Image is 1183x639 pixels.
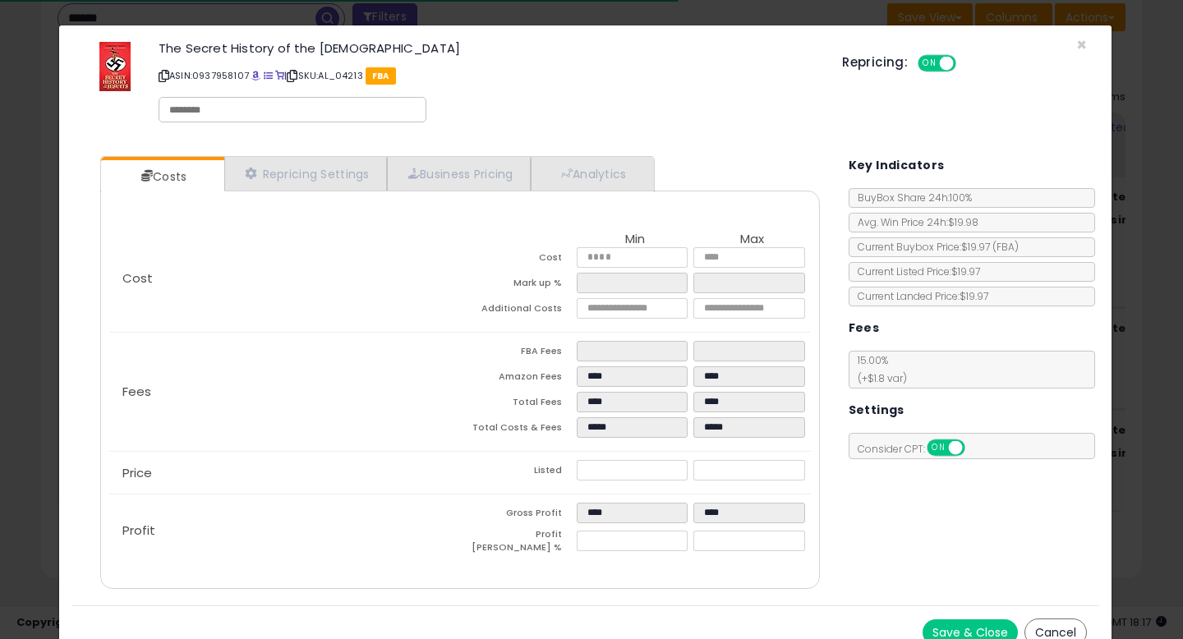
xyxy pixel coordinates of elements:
[101,160,223,193] a: Costs
[366,67,396,85] span: FBA
[109,467,460,480] p: Price
[849,400,905,421] h5: Settings
[1076,33,1087,57] span: ×
[109,524,460,537] p: Profit
[109,272,460,285] p: Cost
[849,318,880,338] h5: Fees
[849,155,945,176] h5: Key Indicators
[460,460,577,485] td: Listed
[849,353,907,385] span: 15.00 %
[224,157,387,191] a: Repricing Settings
[693,232,810,247] th: Max
[99,42,131,91] img: 41XrZ+3l4iL._SL60_.jpg
[928,441,949,455] span: ON
[849,442,987,456] span: Consider CPT:
[109,385,460,398] p: Fees
[251,69,260,82] a: BuyBox page
[849,191,972,205] span: BuyBox Share 24h: 100%
[849,215,978,229] span: Avg. Win Price 24h: $19.98
[460,528,577,559] td: Profit [PERSON_NAME] %
[460,341,577,366] td: FBA Fees
[954,57,980,71] span: OFF
[460,247,577,273] td: Cost
[159,62,817,89] p: ASIN: 0937958107 | SKU: AL_04213
[992,240,1019,254] span: ( FBA )
[849,289,988,303] span: Current Landed Price: $19.97
[849,371,907,385] span: (+$1.8 var)
[275,69,284,82] a: Your listing only
[531,157,652,191] a: Analytics
[962,441,988,455] span: OFF
[460,273,577,298] td: Mark up %
[849,240,1019,254] span: Current Buybox Price:
[460,366,577,392] td: Amazon Fees
[460,417,577,443] td: Total Costs & Fees
[460,503,577,528] td: Gross Profit
[387,157,531,191] a: Business Pricing
[460,392,577,417] td: Total Fees
[961,240,1019,254] span: $19.97
[849,264,980,278] span: Current Listed Price: $19.97
[264,69,273,82] a: All offer listings
[460,298,577,324] td: Additional Costs
[842,56,908,69] h5: Repricing:
[159,42,817,54] h3: The Secret History of the [DEMOGRAPHIC_DATA]
[919,57,940,71] span: ON
[577,232,693,247] th: Min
